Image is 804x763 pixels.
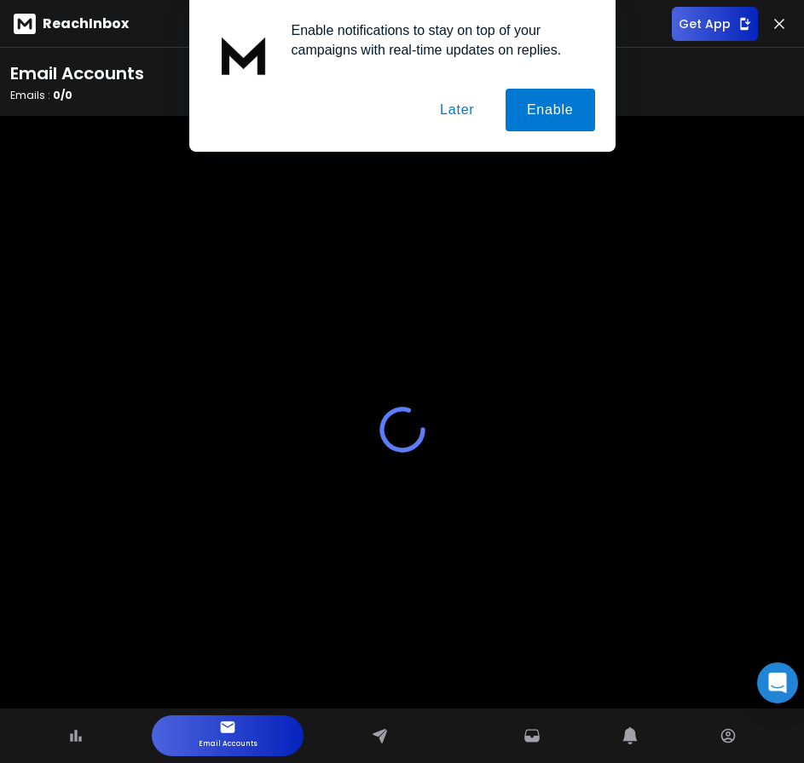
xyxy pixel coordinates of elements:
[210,20,278,89] img: notification icon
[419,89,495,131] button: Later
[757,662,798,703] div: Open Intercom Messenger
[278,20,595,60] div: Enable notifications to stay on top of your campaigns with real-time updates on replies.
[199,736,257,753] p: Email Accounts
[506,89,595,131] button: Enable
